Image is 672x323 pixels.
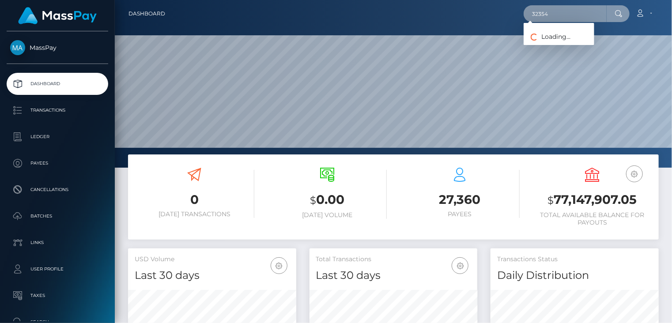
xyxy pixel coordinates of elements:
[7,73,108,95] a: Dashboard
[135,268,290,283] h4: Last 30 days
[316,268,471,283] h4: Last 30 days
[524,33,570,41] span: Loading...
[10,130,105,143] p: Ledger
[10,183,105,196] p: Cancellations
[7,99,108,121] a: Transactions
[10,236,105,249] p: Links
[135,255,290,264] h5: USD Volume
[135,191,254,208] h3: 0
[310,194,316,207] small: $
[533,191,653,209] h3: 77,147,907.05
[7,205,108,227] a: Batches
[497,255,652,264] h5: Transactions Status
[497,268,652,283] h4: Daily Distribution
[524,5,607,22] input: Search...
[7,44,108,52] span: MassPay
[10,157,105,170] p: Payees
[10,263,105,276] p: User Profile
[128,4,165,23] a: Dashboard
[533,211,653,226] h6: Total Available Balance for Payouts
[10,77,105,90] p: Dashboard
[135,210,254,218] h6: [DATE] Transactions
[268,191,387,209] h3: 0.00
[7,258,108,280] a: User Profile
[7,179,108,201] a: Cancellations
[7,285,108,307] a: Taxes
[7,126,108,148] a: Ledger
[7,232,108,254] a: Links
[7,152,108,174] a: Payees
[10,104,105,117] p: Transactions
[10,40,25,55] img: MassPay
[400,191,520,208] h3: 27,360
[18,7,97,24] img: MassPay Logo
[10,289,105,302] p: Taxes
[316,255,471,264] h5: Total Transactions
[400,210,520,218] h6: Payees
[548,194,554,207] small: $
[10,210,105,223] p: Batches
[268,211,387,219] h6: [DATE] Volume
